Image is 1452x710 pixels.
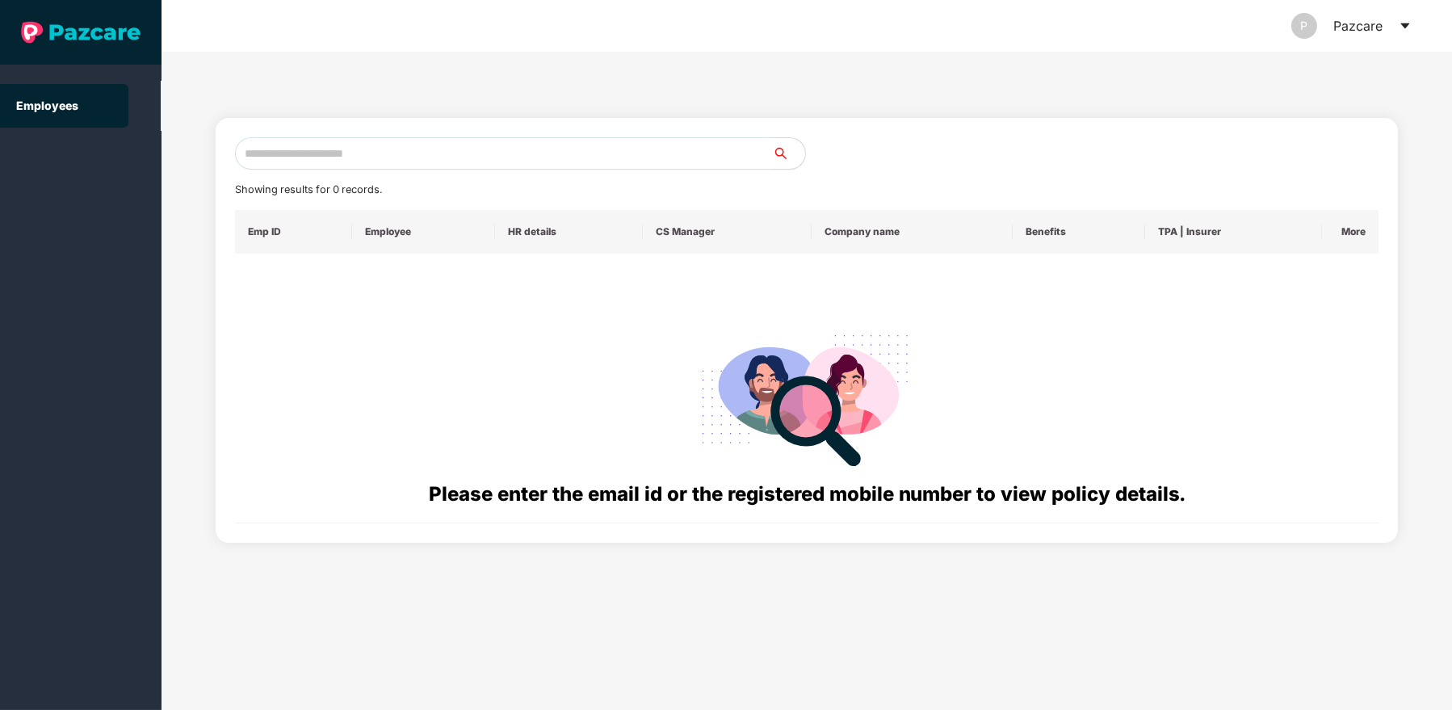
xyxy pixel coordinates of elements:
[772,147,805,160] span: search
[429,482,1186,506] span: Please enter the email id or the registered mobile number to view policy details.
[1322,210,1379,254] th: More
[812,210,1013,254] th: Company name
[1301,13,1308,39] span: P
[772,137,806,170] button: search
[495,210,643,254] th: HR details
[235,183,382,195] span: Showing results for 0 records.
[16,99,78,112] a: Employees
[235,210,352,254] th: Emp ID
[1145,210,1322,254] th: TPA | Insurer
[1013,210,1144,254] th: Benefits
[690,315,923,479] img: svg+xml;base64,PHN2ZyB4bWxucz0iaHR0cDovL3d3dy53My5vcmcvMjAwMC9zdmciIHdpZHRoPSIyODgiIGhlaWdodD0iMj...
[643,210,812,254] th: CS Manager
[1399,19,1412,32] span: caret-down
[352,210,495,254] th: Employee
